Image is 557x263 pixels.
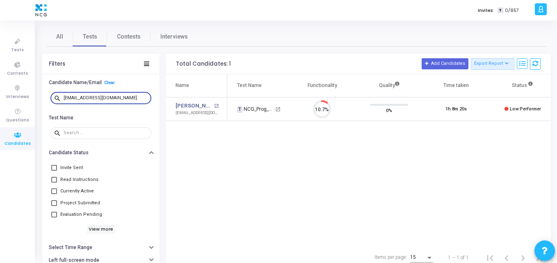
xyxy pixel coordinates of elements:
th: Quality [356,74,422,97]
div: 1 – 1 of 1 [448,254,469,261]
th: Functionality [289,74,356,97]
div: Total Candidates: 1 [176,61,231,67]
button: Candidate Name/EmailClear [42,76,160,89]
span: Contests [117,32,141,41]
div: NCG_Prog_JavaFS_2025_Test [237,105,274,113]
a: Clear [104,80,115,85]
div: Items per page: [374,254,407,261]
button: Select Time Range [42,241,160,254]
span: 0% [386,106,392,114]
mat-select: Items per page: [410,255,433,261]
mat-icon: search [54,129,64,137]
div: Time taken [443,81,469,90]
span: Questions [6,117,29,124]
span: Tests [11,47,24,54]
input: Search... [64,130,148,135]
span: Tests [83,32,97,41]
button: Test Name [42,111,160,124]
span: Interviews [160,32,188,41]
span: Invite Sent [60,163,83,173]
span: 0/857 [505,7,519,14]
button: Export Report [471,58,515,70]
span: 15 [410,254,416,260]
div: Filters [49,61,65,67]
mat-icon: open_in_new [214,104,219,108]
th: Status [489,74,556,97]
label: Invites: [478,7,494,14]
h6: Candidate Name/Email [49,80,102,86]
span: T [237,106,242,113]
span: Contests [7,70,28,77]
th: Test Name [227,74,289,97]
button: Add Candidates [422,58,468,69]
span: Candidates [5,140,31,147]
a: [PERSON_NAME] [PERSON_NAME] [176,102,212,110]
span: T [498,7,503,14]
h6: Test Name [49,115,73,121]
h6: View more [87,225,115,234]
img: logo [33,2,49,18]
div: 1h 8m 20s [445,106,467,113]
span: Evaluation Pending [60,210,102,220]
span: Project Submitted [60,198,100,208]
mat-icon: search [54,94,64,102]
button: Candidate Status [42,146,160,159]
span: Currently Active [60,186,94,196]
h6: Candidate Status [49,150,89,156]
input: Search... [64,96,148,101]
div: [EMAIL_ADDRESS][DOMAIN_NAME] [176,110,219,116]
span: All [56,32,63,41]
h6: Select Time Range [49,245,92,251]
span: Interviews [6,94,29,101]
span: Read Instructions [60,175,98,185]
div: Name [176,81,189,90]
mat-icon: open_in_new [275,107,281,112]
span: Low Performer [510,106,541,112]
